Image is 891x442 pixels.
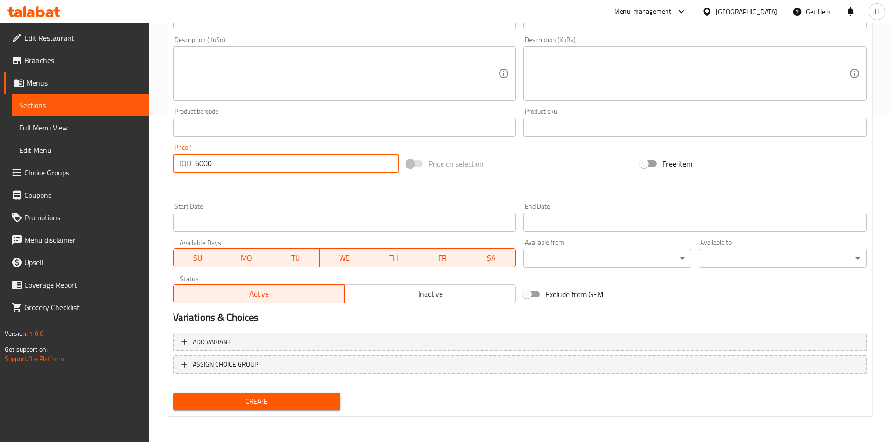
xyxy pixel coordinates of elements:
span: Coverage Report [24,279,141,290]
span: Upsell [24,257,141,268]
span: Sections [19,100,141,111]
span: MO [226,251,268,265]
span: SA [471,251,513,265]
a: Coverage Report [4,274,149,296]
button: Inactive [344,284,516,303]
a: Choice Groups [4,161,149,184]
div: ​ [523,249,691,268]
span: Coupons [24,189,141,201]
a: Promotions [4,206,149,229]
a: Menu disclaimer [4,229,149,251]
span: Full Menu View [19,122,141,133]
input: Please enter product sku [523,118,867,137]
span: Menu disclaimer [24,234,141,246]
span: TH [373,251,414,265]
span: Edit Restaurant [24,32,141,43]
span: TU [275,251,317,265]
button: WE [320,248,369,267]
span: Choice Groups [24,167,141,178]
span: Get support on: [5,343,48,355]
span: Free item [662,158,692,169]
a: Upsell [4,251,149,274]
input: Please enter product barcode [173,118,516,137]
span: 1.0.0 [29,327,43,340]
span: H [875,7,879,17]
h2: Variations & Choices [173,311,867,325]
button: SU [173,248,223,267]
a: Sections [12,94,149,116]
p: IQD [180,158,191,169]
span: WE [324,251,365,265]
span: Price on selection [428,158,484,169]
a: Coupons [4,184,149,206]
button: Create [173,393,341,410]
span: Branches [24,55,141,66]
span: FR [422,251,464,265]
span: Edit Menu [19,145,141,156]
span: Active [177,287,341,301]
a: Edit Restaurant [4,27,149,49]
div: ​ [699,249,867,268]
span: ASSIGN CHOICE GROUP [193,359,258,370]
button: Active [173,284,345,303]
div: [GEOGRAPHIC_DATA] [716,7,777,17]
span: Promotions [24,212,141,223]
button: TU [271,248,320,267]
a: Full Menu View [12,116,149,139]
div: Menu-management [614,6,672,17]
button: TH [369,248,418,267]
span: Exclude from GEM [545,289,603,300]
span: Version: [5,327,28,340]
button: Add variant [173,333,867,352]
button: FR [418,248,467,267]
span: SU [177,251,219,265]
a: Branches [4,49,149,72]
a: Menus [4,72,149,94]
a: Grocery Checklist [4,296,149,319]
a: Support.OpsPlatform [5,353,64,365]
input: Please enter price [195,154,399,173]
button: ASSIGN CHOICE GROUP [173,355,867,374]
button: MO [222,248,271,267]
a: Edit Menu [12,139,149,161]
span: Add variant [193,336,231,348]
span: Create [181,396,333,407]
span: Menus [26,77,141,88]
button: SA [467,248,516,267]
span: Grocery Checklist [24,302,141,313]
span: Inactive [348,287,512,301]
